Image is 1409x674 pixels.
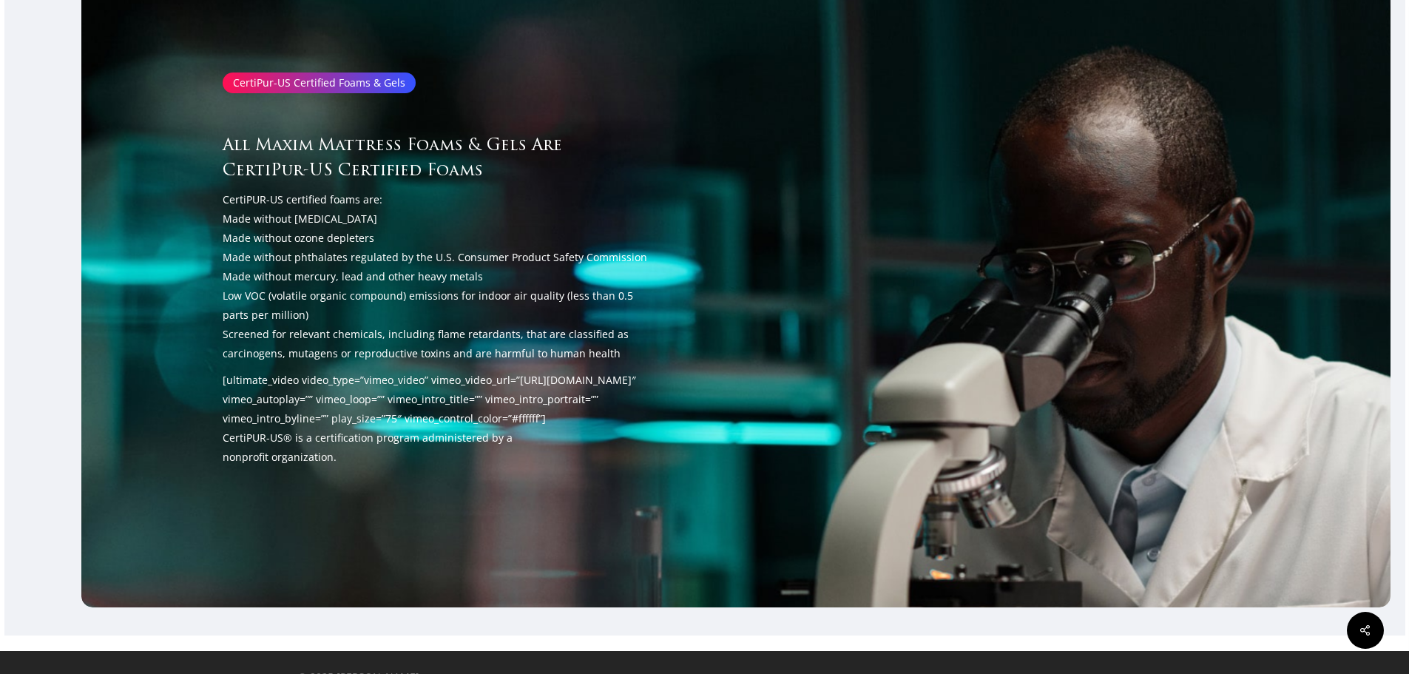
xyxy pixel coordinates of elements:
[223,428,652,448] div: CertiPUR-US® is a certification program administered by a
[223,190,652,209] div: CertiPUR-US certified foams are:
[223,248,652,267] div: Made without phthalates regulated by the U.S. Consumer Product Safety Commission
[223,286,652,325] div: Low VOC (volatile organic compound) emissions for indoor air quality (less than 0.5 parts per mil...
[223,209,652,229] div: Made without [MEDICAL_DATA]
[223,229,652,248] div: Made without ozone depleters
[223,267,652,286] div: Made without mercury, lead and other heavy metals
[223,73,416,93] div: CertiPur-US Certified Foams & Gels
[223,448,652,467] div: nonprofit organization.
[223,325,652,363] div: Screened for relevant chemicals, including flame retardants, that are classified as carcinogens, ...
[223,73,652,467] div: [ultimate_video video_type=”vimeo_video” vimeo_video_url=”[URL][DOMAIN_NAME]″ vimeo_autoplay=”” v...
[223,134,652,184] h3: All Maxim Mattress Foams & Gels Are CertiPur-US Certified Foams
